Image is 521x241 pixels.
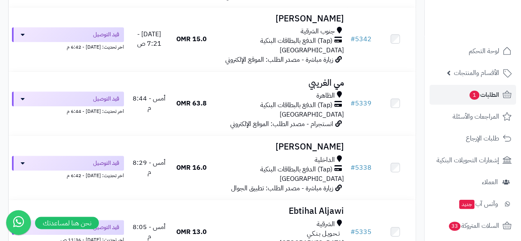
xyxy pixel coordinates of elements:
[350,227,355,237] span: #
[430,85,516,105] a: الطلبات1
[453,111,499,122] span: المراجعات والأسئلة
[215,206,344,216] h3: Ebtihal Aljawi
[230,119,333,129] span: انستجرام - مصدر الطلب: الموقع الإلكتروني
[280,45,344,55] span: [GEOGRAPHIC_DATA]
[231,183,333,193] span: زيارة مباشرة - مصدر الطلب: تطبيق الجوال
[12,171,124,179] div: اخر تحديث: [DATE] - 6:42 م
[133,158,166,177] span: أمس - 8:29 م
[466,133,499,144] span: طلبات الإرجاع
[176,163,207,173] span: 16.0 OMR
[430,172,516,192] a: العملاء
[350,34,371,44] a: #5342
[465,22,513,40] img: logo-2.png
[317,220,335,229] span: الشرقية
[430,194,516,214] a: وآتس آبجديد
[215,14,344,23] h3: [PERSON_NAME]
[430,150,516,170] a: إشعارات التحويلات البنكية
[137,29,161,49] span: [DATE] - 7:21 ص
[449,222,460,231] span: 33
[458,198,498,210] span: وآتس آب
[437,154,499,166] span: إشعارات التحويلات البنكية
[176,98,207,108] span: 63.8 OMR
[430,107,516,126] a: المراجعات والأسئلة
[470,91,479,100] span: 1
[225,55,333,65] span: زيارة مباشرة - مصدر الطلب: الموقع الإلكتروني
[301,27,335,36] span: جنوب الشرقية
[12,42,124,51] div: اخر تحديث: [DATE] - 6:42 م
[93,30,119,39] span: قيد التوصيل
[260,165,332,174] span: (Tap) الدفع بالبطاقات البنكية
[215,142,344,152] h3: [PERSON_NAME]
[430,216,516,236] a: السلات المتروكة33
[316,91,335,101] span: الظاهرة
[260,101,332,110] span: (Tap) الدفع بالبطاقات البنكية
[350,34,355,44] span: #
[459,200,474,209] span: جديد
[350,163,355,173] span: #
[315,155,335,165] span: الداخلية
[350,98,355,108] span: #
[133,94,166,113] span: أمس - 8:44 م
[454,67,499,79] span: الأقسام والمنتجات
[350,98,371,108] a: #5339
[280,110,344,119] span: [GEOGRAPHIC_DATA]
[350,163,371,173] a: #5338
[280,174,344,184] span: [GEOGRAPHIC_DATA]
[307,229,340,239] span: تـحـويـل بـنـكـي
[482,176,498,188] span: العملاء
[12,106,124,115] div: اخر تحديث: [DATE] - 6:44 م
[430,129,516,148] a: طلبات الإرجاع
[93,159,119,167] span: قيد التوصيل
[176,227,207,237] span: 13.0 OMR
[93,95,119,103] span: قيد التوصيل
[350,227,371,237] a: #5335
[176,34,207,44] span: 15.0 OMR
[469,45,499,57] span: لوحة التحكم
[93,223,119,232] span: قيد التوصيل
[469,89,499,101] span: الطلبات
[260,36,332,46] span: (Tap) الدفع بالبطاقات البنكية
[430,41,516,61] a: لوحة التحكم
[215,78,344,88] h3: مي الغريبي
[448,220,499,232] span: السلات المتروكة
